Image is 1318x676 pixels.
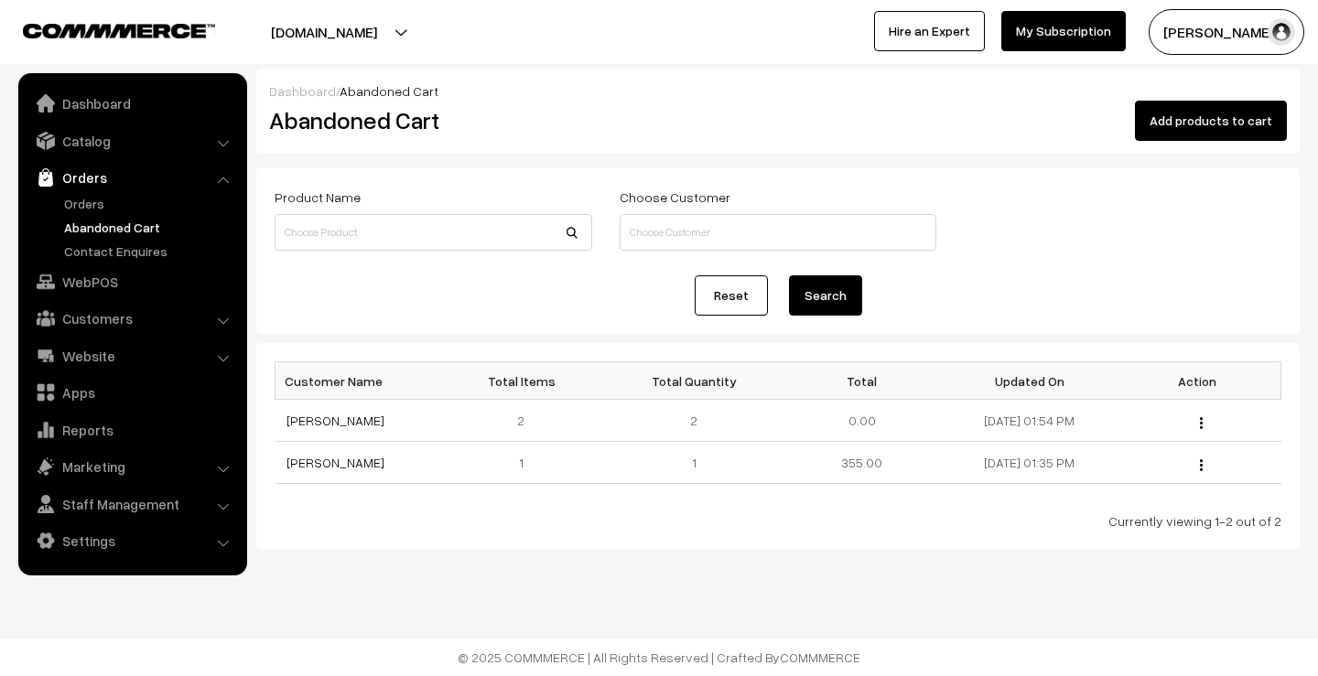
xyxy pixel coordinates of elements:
[23,302,241,335] a: Customers
[286,413,384,428] a: [PERSON_NAME]
[23,265,241,298] a: WebPOS
[23,24,215,38] img: COMMMERCE
[778,362,945,400] th: Total
[286,455,384,470] a: [PERSON_NAME]
[275,214,592,251] input: Choose Product
[780,649,860,665] a: COMMMERCE
[443,400,610,442] td: 2
[789,275,862,316] button: Search
[610,442,778,484] td: 1
[1001,11,1126,51] a: My Subscription
[1200,417,1203,429] img: Menu
[23,488,241,520] a: Staff Management
[207,9,441,55] button: [DOMAIN_NAME]
[610,400,778,442] td: 2
[778,442,945,484] td: 355.00
[945,362,1113,400] th: Updated On
[23,161,241,194] a: Orders
[620,188,730,207] label: Choose Customer
[59,218,241,237] a: Abandoned Cart
[23,450,241,483] a: Marketing
[269,81,1287,101] div: /
[945,442,1113,484] td: [DATE] 01:35 PM
[59,194,241,213] a: Orders
[23,413,241,446] a: Reports
[23,376,241,409] a: Apps
[275,511,1281,531] div: Currently viewing 1-2 out of 2
[1200,459,1203,471] img: Menu
[23,87,241,120] a: Dashboard
[1113,362,1280,400] th: Action
[778,400,945,442] td: 0.00
[695,275,768,316] a: Reset
[443,442,610,484] td: 1
[23,18,183,40] a: COMMMERCE
[874,11,985,51] a: Hire an Expert
[443,362,610,400] th: Total Items
[23,124,241,157] a: Catalog
[275,188,361,207] label: Product Name
[340,83,438,99] span: Abandoned Cart
[23,339,241,372] a: Website
[269,83,336,99] a: Dashboard
[945,400,1113,442] td: [DATE] 01:54 PM
[269,106,590,134] h2: Abandoned Cart
[620,214,937,251] input: Choose Customer
[1149,9,1304,55] button: [PERSON_NAME]…
[610,362,778,400] th: Total Quantity
[59,241,241,261] a: Contact Enquires
[1268,18,1295,46] img: user
[23,524,241,557] a: Settings
[275,362,443,400] th: Customer Name
[1135,101,1287,141] button: Add products to cart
